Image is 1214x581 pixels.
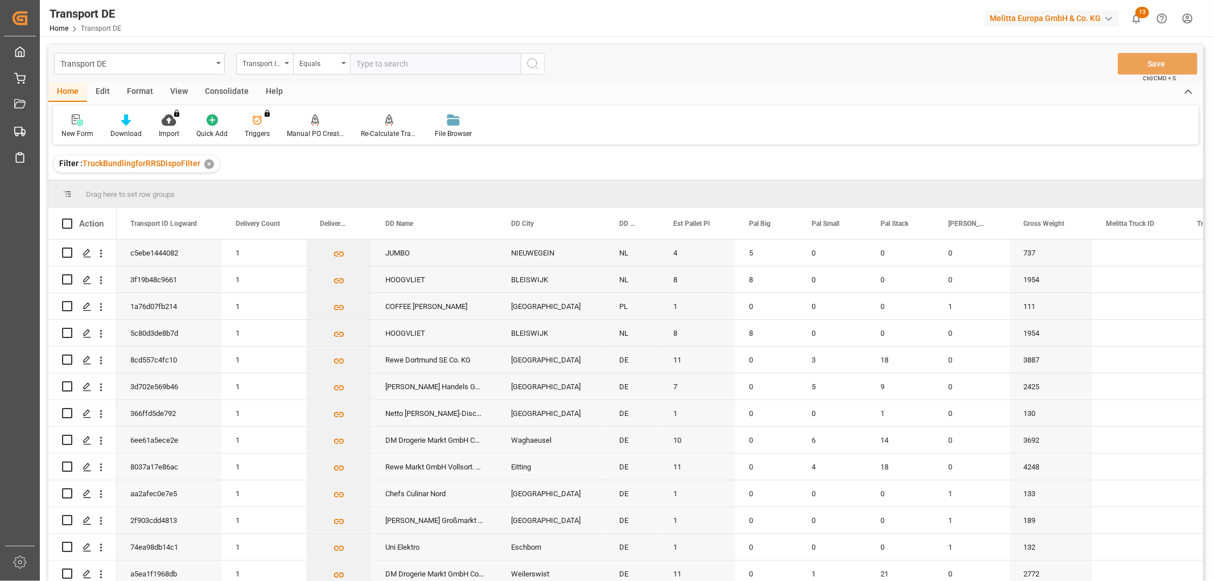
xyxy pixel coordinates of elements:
[798,534,867,560] div: 0
[867,534,935,560] div: 0
[798,320,867,346] div: 0
[372,454,497,480] div: Rewe Markt GmbH Vollsort. Lager
[935,266,1010,292] div: 0
[735,400,798,426] div: 0
[606,266,660,292] div: NL
[985,10,1119,27] div: Melitta Europa GmbH & Co. KG
[222,347,306,373] div: 1
[293,53,350,75] button: open menu
[222,427,306,453] div: 1
[87,83,118,102] div: Edit
[48,373,117,400] div: Press SPACE to select this row.
[660,320,735,346] div: 8
[606,320,660,346] div: NL
[660,373,735,399] div: 7
[372,427,497,453] div: DM Drogerie Markt GmbH CO KG
[606,480,660,506] div: DE
[299,56,338,69] div: Equals
[497,534,606,560] div: Eschborn
[117,507,222,533] div: 2f903cdd4813
[798,266,867,292] div: 0
[110,129,142,139] div: Download
[798,507,867,533] div: 0
[435,129,472,139] div: File Browser
[54,53,225,75] button: open menu
[497,427,606,453] div: Waghaeusel
[48,83,87,102] div: Home
[660,454,735,480] div: 11
[497,480,606,506] div: [GEOGRAPHIC_DATA]
[735,427,798,453] div: 0
[1010,480,1092,506] div: 133
[867,320,935,346] div: 0
[242,56,281,69] div: Transport ID Logward
[1010,240,1092,266] div: 737
[867,507,935,533] div: 0
[48,454,117,480] div: Press SPACE to select this row.
[798,454,867,480] div: 4
[497,293,606,319] div: [GEOGRAPHIC_DATA]
[660,400,735,426] div: 1
[935,400,1010,426] div: 0
[50,24,68,32] a: Home
[935,534,1010,560] div: 1
[117,240,222,266] div: c5ebe1444082
[372,293,497,319] div: COFFEE [PERSON_NAME]
[222,534,306,560] div: 1
[606,293,660,319] div: PL
[1149,6,1175,31] button: Help Center
[497,400,606,426] div: [GEOGRAPHIC_DATA]
[1118,53,1197,75] button: Save
[798,347,867,373] div: 3
[619,220,636,228] span: DD Country
[812,220,839,228] span: Pal Small
[1010,293,1092,319] div: 111
[385,220,413,228] span: DD Name
[798,400,867,426] div: 0
[1010,266,1092,292] div: 1954
[372,400,497,426] div: Netto [PERSON_NAME]-Discount
[606,373,660,399] div: DE
[287,129,344,139] div: Manual PO Creation
[117,534,222,560] div: 74ea98db14c1
[606,427,660,453] div: DE
[117,373,222,399] div: 3d702e569b46
[935,320,1010,346] div: 0
[749,220,771,228] span: Pal Big
[48,534,117,561] div: Press SPACE to select this row.
[735,293,798,319] div: 0
[1143,74,1176,83] span: Ctrl/CMD + S
[48,507,117,534] div: Press SPACE to select this row.
[222,320,306,346] div: 1
[606,347,660,373] div: DE
[48,427,117,454] div: Press SPACE to select this row.
[1023,220,1064,228] span: Gross Weight
[935,480,1010,506] div: 1
[236,53,293,75] button: open menu
[196,129,228,139] div: Quick Add
[48,266,117,293] div: Press SPACE to select this row.
[59,159,83,168] span: Filter :
[361,129,418,139] div: Re-Calculate Transport Costs
[735,507,798,533] div: 0
[497,454,606,480] div: Eitting
[1010,373,1092,399] div: 2425
[48,320,117,347] div: Press SPACE to select this row.
[222,507,306,533] div: 1
[222,293,306,319] div: 1
[372,347,497,373] div: Rewe Dortmund SE Co. KG
[935,347,1010,373] div: 0
[798,373,867,399] div: 5
[867,293,935,319] div: 0
[867,480,935,506] div: 0
[735,534,798,560] div: 0
[48,480,117,507] div: Press SPACE to select this row.
[48,240,117,266] div: Press SPACE to select this row.
[935,240,1010,266] div: 0
[222,373,306,399] div: 1
[660,534,735,560] div: 1
[117,320,222,346] div: 5c80d3de8b7d
[867,240,935,266] div: 0
[521,53,545,75] button: search button
[1010,454,1092,480] div: 4248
